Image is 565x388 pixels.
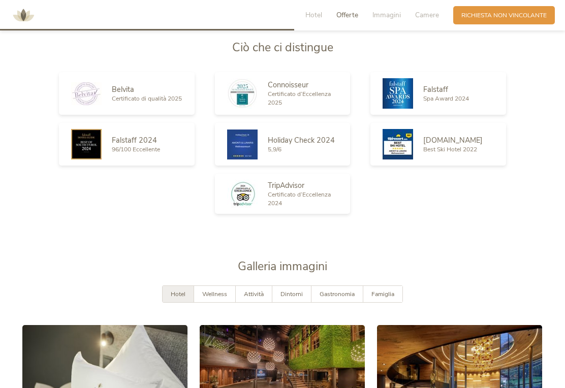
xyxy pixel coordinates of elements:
span: Certificato di qualità 2025 [112,94,182,103]
span: Offerte [336,10,358,20]
span: Falstaff [423,84,448,94]
span: Wellness [202,290,227,298]
span: Belvita [112,84,134,94]
span: Certificato d’Eccellenza 2025 [268,90,331,107]
span: Best Ski Hotel 2022 [423,145,477,153]
span: Holiday Check 2024 [268,135,335,145]
img: Belvita [71,82,102,105]
img: Falstaff [383,78,413,109]
img: Connoisseur [227,78,258,109]
img: Skiresort.de [383,129,413,159]
span: Hotel [171,290,185,298]
span: Hotel [305,10,322,20]
img: Holiday Check 2024 [227,130,258,159]
span: 96/100 Eccellente [112,145,160,153]
span: Connoisseur [268,80,308,90]
span: 5,9/6 [268,145,281,153]
span: Ciò che ci distingue [232,40,333,55]
span: TripAdvisor [268,180,304,190]
img: Falstaff 2024 [71,129,102,159]
span: Camere [415,10,439,20]
span: Attività [244,290,264,298]
span: Famiglia [371,290,394,298]
span: [DOMAIN_NAME] [423,135,483,145]
span: Certificato d’Eccellenza 2024 [268,190,331,207]
span: Richiesta non vincolante [461,11,547,20]
span: Dintorni [280,290,303,298]
a: AMONTI & LUNARIS Wellnessresort [8,12,39,18]
span: Galleria immagini [238,258,327,274]
span: Immagini [372,10,401,20]
span: Falstaff 2024 [112,135,157,145]
span: Spa Award 2024 [423,94,469,103]
img: TripAdvisor [227,180,258,208]
span: Gastronomia [320,290,355,298]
